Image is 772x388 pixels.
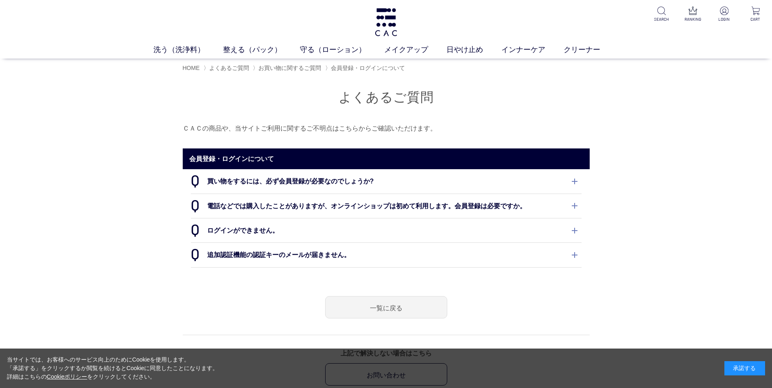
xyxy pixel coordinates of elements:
li: 〉 [253,64,323,72]
li: 〉 [325,64,407,72]
div: 当サイトでは、お客様へのサービス向上のためにCookieを使用します。 「承諾する」をクリックするか閲覧を続けるとCookieに同意したことになります。 詳細はこちらの をクリックしてください。 [7,355,219,381]
a: 整える（パック） [223,44,300,55]
dt: 追加認証機能の認証キーのメールが届きません。 [191,243,582,267]
a: LOGIN [714,7,734,22]
a: お買い物に関するご質問 [258,65,321,71]
a: よくあるご質問 [209,65,249,71]
a: CART [746,7,765,22]
a: RANKING [683,7,703,22]
a: 守る（ローション） [300,44,384,55]
a: 日やけ止め [446,44,501,55]
dt: ログインができません。 [191,218,582,242]
dt: 電話などでは購入したことがありますが、オンラインショップは初めて利用します。会員登録は必要ですか。 [191,194,582,218]
span: 会員登録・ログインについて [331,65,405,71]
h2: 会員登録・ログインについて [183,148,590,169]
dt: 買い物をするには、必ず会員登録が必要なのでしょうか? [191,169,582,193]
a: SEARCH [652,7,671,22]
a: メイクアップ [384,44,446,55]
p: 上記で解決しない場合はこちら [183,347,590,359]
a: インナーケア [501,44,564,55]
p: CART [746,16,765,22]
img: logo [374,8,398,36]
p: SEARCH [652,16,671,22]
p: LOGIN [714,16,734,22]
a: HOME [183,65,200,71]
div: 承諾する [724,361,765,375]
li: 〉 [203,64,251,72]
p: RANKING [683,16,703,22]
h1: よくあるご質問 [183,89,590,106]
a: 洗う（洗浄料） [153,44,223,55]
p: ＣＡＣの商品や、当サイトご利用に関するご不明点はこちらからご確認いただけます。 [183,122,590,134]
a: 一覧に戻る [325,296,447,318]
a: クリーナー [564,44,619,55]
a: Cookieポリシー [47,373,87,380]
